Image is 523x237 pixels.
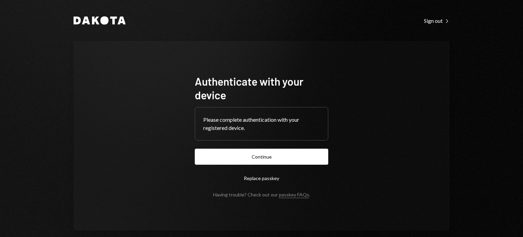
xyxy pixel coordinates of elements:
button: Replace passkey [195,170,328,186]
div: Please complete authentication with your registered device. [203,116,320,132]
div: Having trouble? Check out our . [213,192,310,197]
a: passkey FAQs [279,192,309,198]
button: Continue [195,149,328,165]
h1: Authenticate with your device [195,74,328,102]
a: Sign out [424,17,449,24]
